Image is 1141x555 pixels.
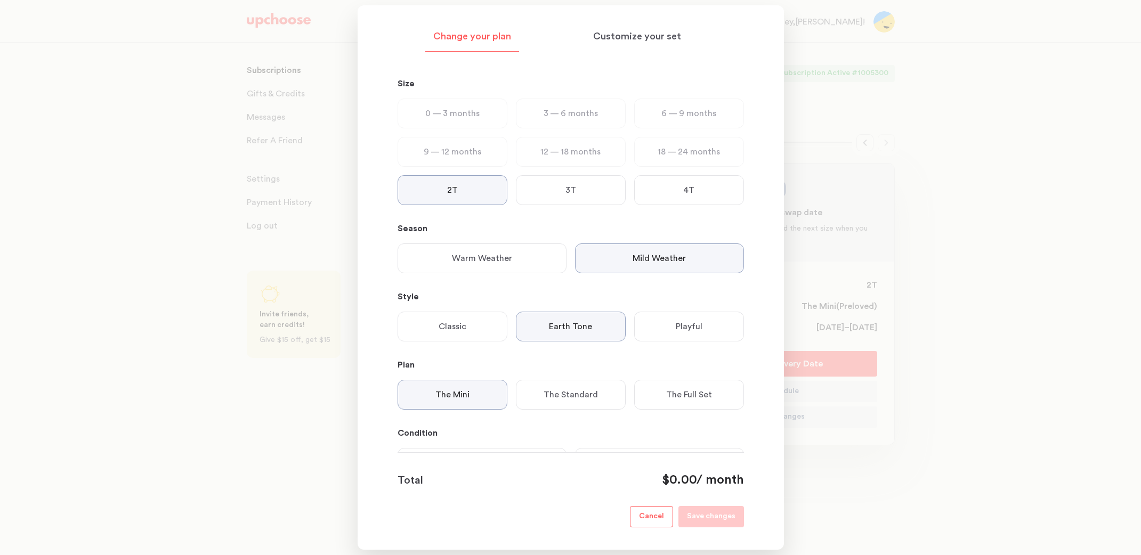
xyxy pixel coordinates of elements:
[633,252,686,265] p: Mild Weather
[433,30,511,43] p: Change your plan
[398,358,744,371] p: Plan
[439,320,466,333] p: Classic
[425,107,480,120] p: 0 — 3 months
[593,30,681,43] p: Customize your set
[398,77,744,90] p: Size
[630,506,673,527] button: Cancel
[540,145,601,158] p: 12 — 18 months
[452,252,512,265] p: Warm Weather
[549,320,592,333] p: Earth Tone
[398,472,423,489] p: Total
[662,472,744,489] div: / month
[435,388,470,401] p: The Mini
[661,107,716,120] p: 6 — 9 months
[666,388,712,401] p: The Full Set
[424,145,481,158] p: 9 — 12 months
[565,184,576,197] p: 3T
[658,145,720,158] p: 18 — 24 months
[662,474,697,486] span: $0.00
[398,290,744,303] p: Style
[544,107,598,120] p: 3 — 6 months
[678,506,744,527] button: Save changes
[676,320,702,333] p: Playful
[398,222,744,235] p: Season
[683,184,694,197] p: 4T
[639,510,664,523] p: Cancel
[398,427,744,439] p: Condition
[544,388,598,401] p: The Standard
[447,184,458,197] p: 2T
[687,510,735,523] p: Save changes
